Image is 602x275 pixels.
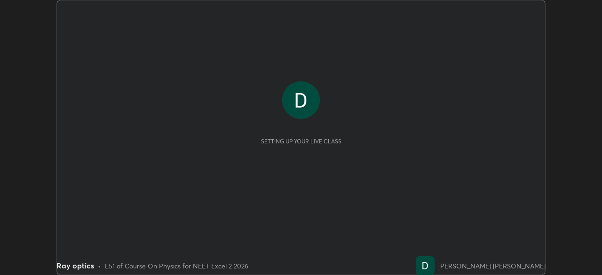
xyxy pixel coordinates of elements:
[282,81,320,119] img: f073bd56f9384c8bb425639622a869c1.jpg
[56,260,94,271] div: Ray optics
[416,256,435,275] img: f073bd56f9384c8bb425639622a869c1.jpg
[105,261,248,271] div: L51 of Course On Physics for NEET Excel 2 2026
[98,261,101,271] div: •
[438,261,546,271] div: [PERSON_NAME] [PERSON_NAME]
[261,138,341,145] div: Setting up your live class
